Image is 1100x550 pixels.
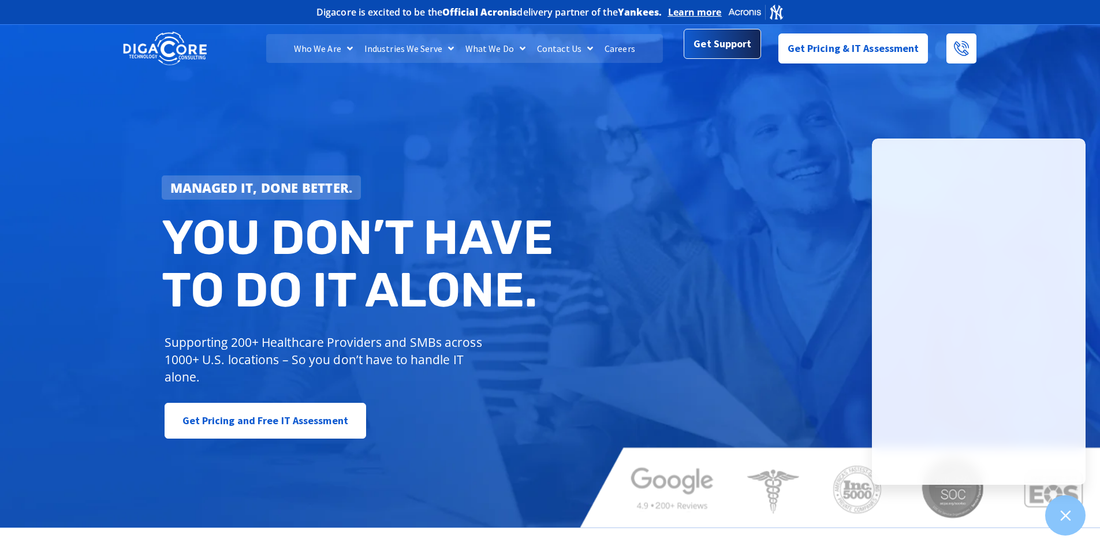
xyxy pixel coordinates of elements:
[693,32,751,55] span: Get Support
[316,8,662,17] h2: Digacore is excited to be the delivery partner of the
[359,34,460,63] a: Industries We Serve
[872,139,1086,485] iframe: Chatgenie Messenger
[162,211,559,317] h2: You don’t have to do IT alone.
[162,175,361,200] a: Managed IT, done better.
[170,179,353,196] strong: Managed IT, done better.
[778,33,929,63] a: Get Pricing & IT Assessment
[460,34,531,63] a: What We Do
[182,409,348,432] span: Get Pricing and Free IT Assessment
[165,403,366,439] a: Get Pricing and Free IT Assessment
[288,34,359,63] a: Who We Are
[442,6,517,18] b: Official Acronis
[668,6,722,18] a: Learn more
[123,31,207,67] img: DigaCore Technology Consulting
[788,37,919,60] span: Get Pricing & IT Assessment
[165,334,487,386] p: Supporting 200+ Healthcare Providers and SMBs across 1000+ U.S. locations – So you don’t have to ...
[684,29,760,59] a: Get Support
[728,3,784,20] img: Acronis
[266,34,662,63] nav: Menu
[618,6,662,18] b: Yankees.
[531,34,599,63] a: Contact Us
[599,34,641,63] a: Careers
